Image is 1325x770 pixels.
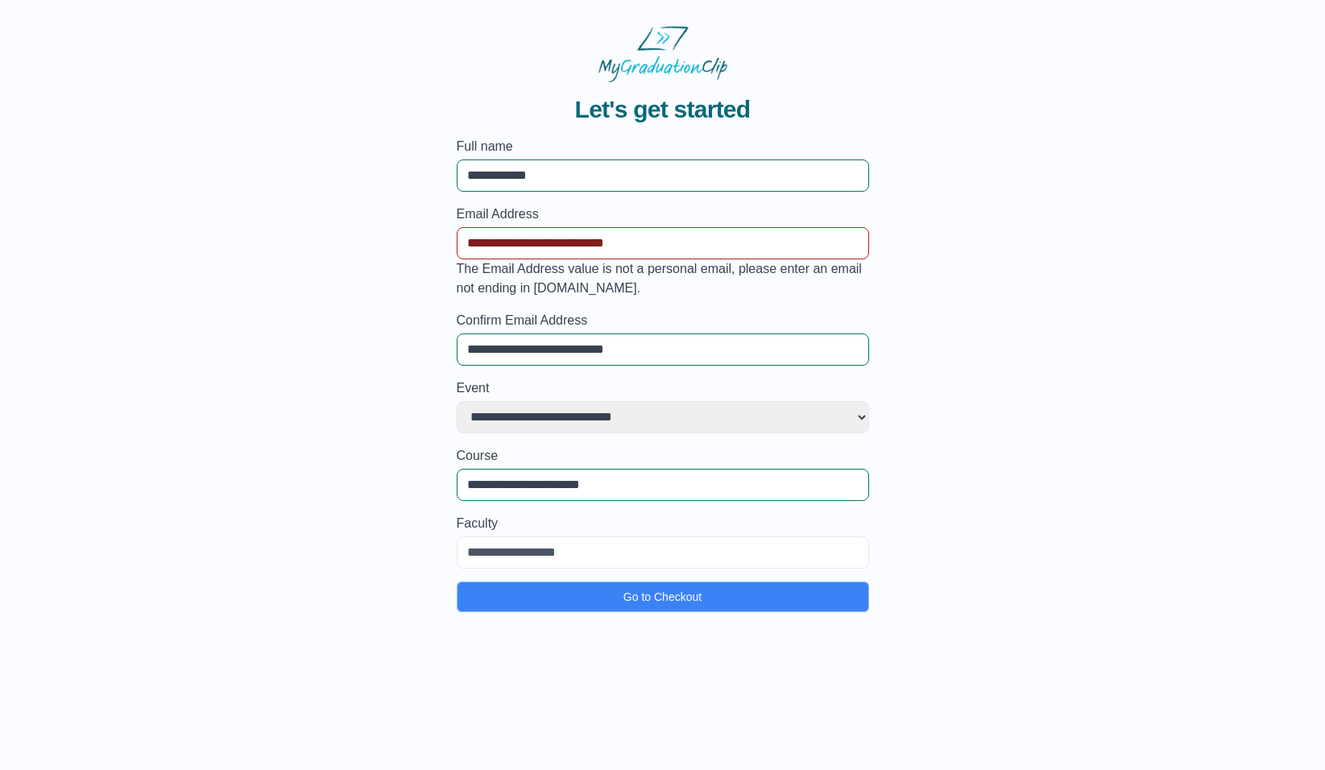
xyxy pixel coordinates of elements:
span: Let's get started [575,95,751,124]
button: Go to Checkout [457,582,869,612]
label: Email Address [457,205,869,224]
label: Course [457,446,869,466]
img: MyGraduationClip [598,26,727,82]
label: Confirm Email Address [457,311,869,330]
label: Full name [457,137,869,156]
span: The Email Address value is not a personal email, please enter an email not ending in [DOMAIN_NAME]. [457,262,862,295]
label: Faculty [457,514,869,533]
label: Event [457,379,869,398]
